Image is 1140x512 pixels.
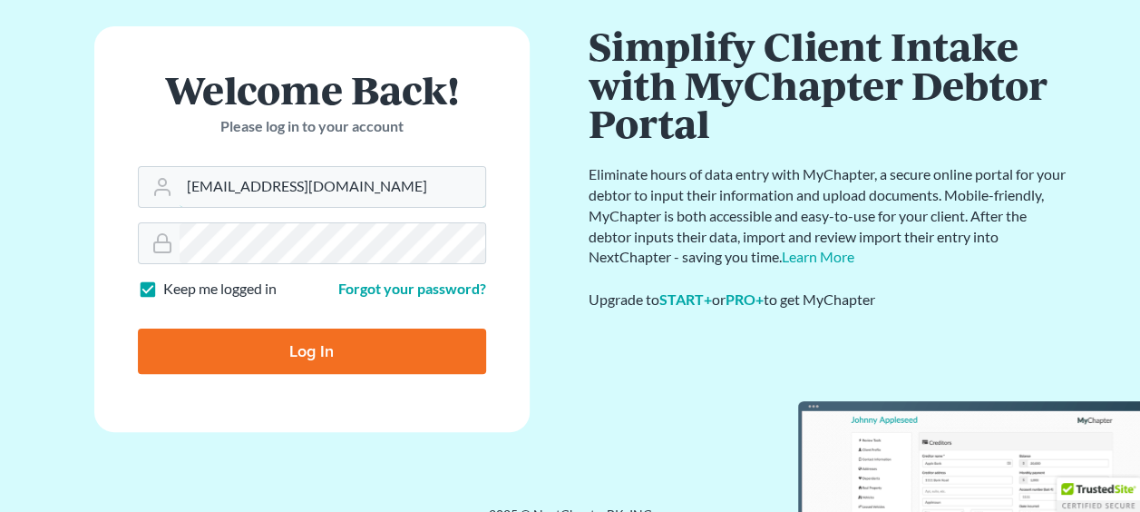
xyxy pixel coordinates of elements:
[1057,478,1140,512] div: TrustedSite Certified
[589,164,1069,268] p: Eliminate hours of data entry with MyChapter, a secure online portal for your debtor to input the...
[163,279,277,300] label: Keep me logged in
[589,290,1069,310] div: Upgrade to or to get MyChapter
[338,280,486,297] a: Forgot your password?
[589,26,1069,143] h1: Simplify Client Intake with MyChapter Debtor Portal
[659,290,712,308] a: START+
[180,167,485,207] input: Email Address
[782,248,854,265] a: Learn More
[138,116,486,137] p: Please log in to your account
[138,70,486,109] h1: Welcome Back!
[726,290,764,308] a: PRO+
[138,329,486,374] input: Log In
